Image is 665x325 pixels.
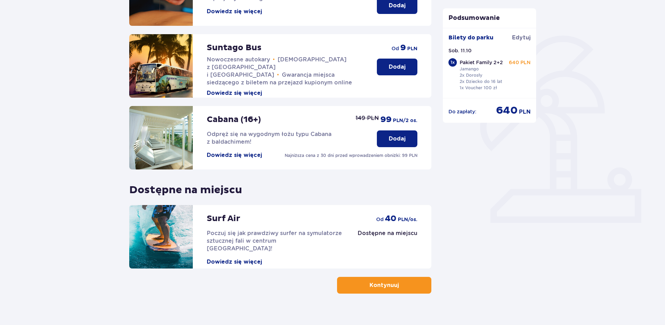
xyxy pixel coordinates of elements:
[376,216,383,223] span: od
[356,114,379,122] p: 149 PLN
[207,56,346,78] span: [DEMOGRAPHIC_DATA] z [GEOGRAPHIC_DATA] i [GEOGRAPHIC_DATA]
[207,230,342,252] span: Poczuj się jak prawdziwy surfer na symulatorze sztucznej fali w centrum [GEOGRAPHIC_DATA]!
[460,59,503,66] p: Pakiet Family 2+2
[448,58,457,67] div: 1 x
[398,216,417,223] span: PLN /os.
[285,152,417,159] p: Najniższa cena z 30 dni przed wprowadzeniem obniżki: 99 PLN
[129,106,193,169] img: attraction
[385,213,396,224] span: 40
[377,59,417,75] button: Dodaj
[129,205,193,269] img: attraction
[448,47,472,54] p: Sob. 11.10
[509,59,531,66] p: 640 PLN
[337,277,431,294] button: Kontynuuj
[207,213,240,224] p: Surf Air
[277,71,279,78] span: •
[496,104,518,117] span: 640
[380,114,392,125] span: 99
[389,135,405,143] p: Dodaj
[129,34,193,98] img: attraction
[207,8,262,15] button: Dowiedz się więcej
[207,258,262,266] button: Dowiedz się więcej
[207,56,270,63] span: Nowoczesne autokary
[392,45,399,52] span: od
[448,34,494,41] p: Bilety do parku
[273,56,275,63] span: •
[443,14,536,22] p: Podsumowanie
[129,178,242,197] p: Dostępne na miejscu
[370,281,399,289] p: Kontynuuj
[393,117,417,124] span: PLN /2 os.
[207,151,262,159] button: Dowiedz się więcej
[400,43,406,53] span: 9
[207,89,262,97] button: Dowiedz się więcej
[407,45,417,52] span: PLN
[377,130,417,147] button: Dodaj
[460,66,479,72] p: Jamango
[207,114,261,125] p: Cabana (16+)
[207,43,262,53] p: Suntago Bus
[389,63,405,71] p: Dodaj
[389,2,405,9] p: Dodaj
[519,108,531,116] span: PLN
[448,108,476,115] p: Do zapłaty :
[512,34,531,41] span: Edytuj
[460,72,502,91] p: 2x Dorosły 2x Dziecko do 16 lat 1x Voucher 100 zł
[358,229,417,237] p: Dostępne na miejscu
[207,131,331,145] span: Odpręż się na wygodnym łożu typu Cabana z baldachimem!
